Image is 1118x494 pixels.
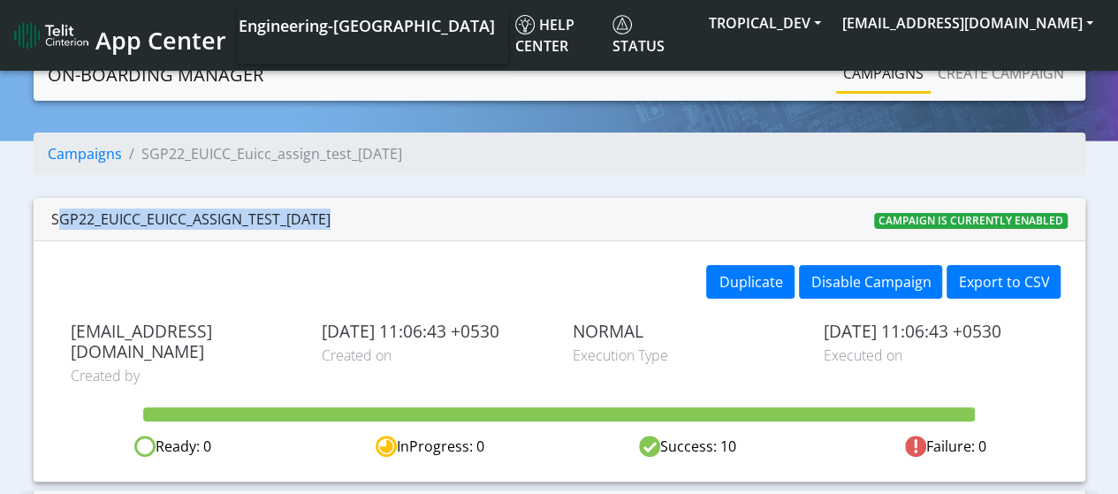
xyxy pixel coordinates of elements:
img: in-progress.svg [376,436,397,457]
span: Created on [322,345,546,366]
a: On-Boarding Manager [48,57,263,93]
img: success.svg [639,436,660,457]
button: Export to CSV [947,265,1061,299]
nav: breadcrumb [34,133,1085,189]
li: SGP22_EUICC_Euicc_assign_test_[DATE] [122,143,402,164]
img: fail.svg [905,436,926,457]
span: [DATE] 11:06:43 +0530 [823,321,1047,341]
span: Executed on [823,345,1047,366]
img: knowledge.svg [515,15,535,34]
div: SGP22_EUICC_Euicc_assign_test_[DATE] [51,209,331,230]
div: Failure: 0 [817,436,1074,458]
a: Your current platform instance [238,7,494,42]
span: Created by [71,365,295,386]
button: Duplicate [706,265,795,299]
a: Campaigns [836,56,931,91]
a: Help center [508,7,605,64]
button: [EMAIL_ADDRESS][DOMAIN_NAME] [832,7,1104,39]
div: InProgress: 0 [301,436,559,458]
span: App Center [95,24,226,57]
span: NORMAL [573,321,797,341]
img: logo-telit-cinterion-gw-new.png [14,21,88,49]
a: Create campaign [931,56,1071,91]
span: [DATE] 11:06:43 +0530 [322,321,546,341]
img: ready.svg [134,436,156,457]
div: Success: 10 [559,436,817,458]
span: Status [612,15,665,56]
a: Campaigns [48,144,122,163]
button: TROPICAL_DEV [698,7,832,39]
a: Status [605,7,698,64]
div: Ready: 0 [44,436,301,458]
button: Disable Campaign [799,265,942,299]
img: status.svg [612,15,632,34]
a: App Center [14,17,224,55]
span: Execution Type [573,345,797,366]
span: Campaign is currently enabled [874,213,1068,229]
span: Help center [515,15,574,56]
span: Engineering-[GEOGRAPHIC_DATA] [239,15,495,36]
span: [EMAIL_ADDRESS][DOMAIN_NAME] [71,321,295,361]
